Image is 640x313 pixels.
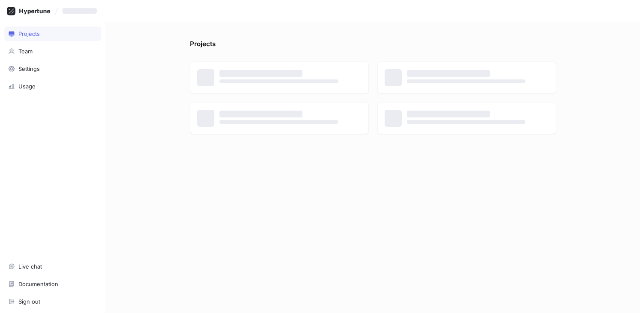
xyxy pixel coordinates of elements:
span: ‌ [219,70,302,77]
span: ‌ [219,79,338,83]
span: ‌ [62,8,97,14]
div: Documentation [18,281,58,287]
div: Usage [18,83,36,90]
p: Projects [190,39,216,53]
a: Team [4,44,101,59]
a: Projects [4,26,101,41]
div: Team [18,48,33,55]
div: Sign out [18,298,40,305]
div: Projects [18,30,40,37]
span: ‌ [219,111,302,117]
span: ‌ [407,70,490,77]
span: ‌ [407,111,490,117]
a: Settings [4,61,101,76]
span: ‌ [407,120,525,124]
div: Live chat [18,263,42,270]
button: ‌ [59,4,104,18]
span: ‌ [407,79,525,83]
div: Settings [18,65,40,72]
span: ‌ [219,120,338,124]
a: Documentation [4,277,101,291]
a: Usage [4,79,101,94]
